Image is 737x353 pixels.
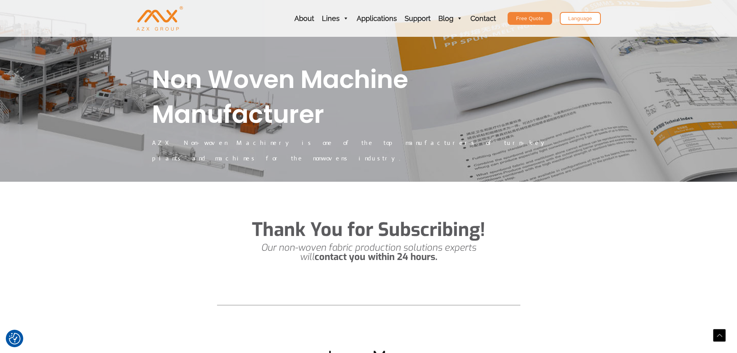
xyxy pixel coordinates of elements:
img: Revisit consent button [9,333,21,344]
button: Consent Preferences [9,333,21,344]
div: AZX Non-woven Machinery is one of the top manufacturers of turn-key plants and machines for the n... [152,135,585,166]
i: Our non-woven fabric production solutions experts will [261,241,476,263]
b: contact you [315,251,365,263]
h1: Non Woven Machine Manufacturer [152,62,585,131]
a: Free Quote [508,12,552,25]
div: Thank You for Subscribing! [152,220,585,239]
a: Language [560,12,601,25]
a: AZX Nonwoven Machine [137,14,183,22]
b: within 24 hours. [368,251,438,263]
